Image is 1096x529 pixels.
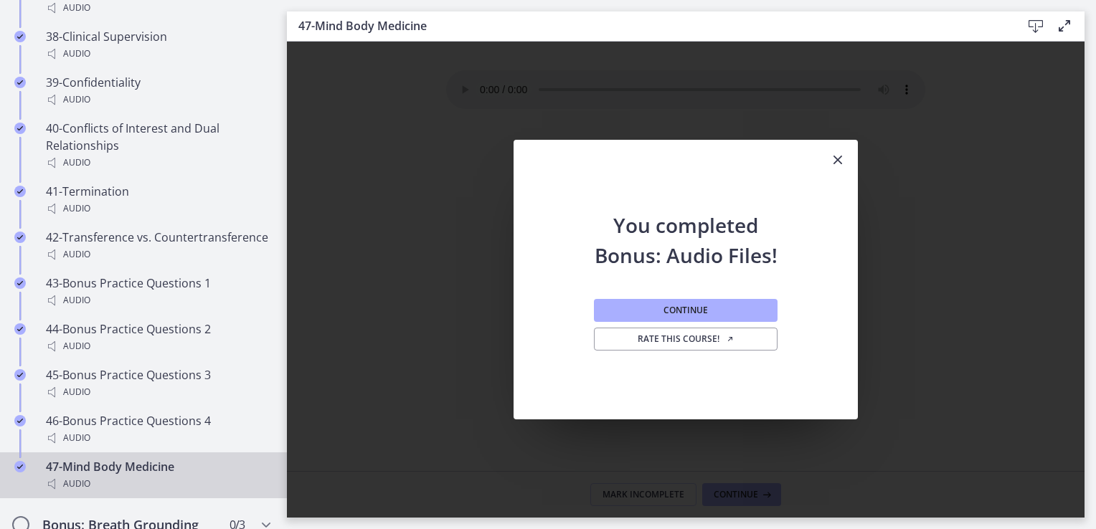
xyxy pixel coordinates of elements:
div: Audio [46,292,270,309]
i: Opens in a new window [726,335,734,343]
div: Audio [46,200,270,217]
i: Completed [14,369,26,381]
i: Completed [14,415,26,426]
div: Audio [46,91,270,108]
div: Audio [46,45,270,62]
div: Audio [46,338,270,355]
button: Close [818,140,858,181]
i: Completed [14,323,26,335]
div: Audio [46,154,270,171]
i: Completed [14,186,26,197]
span: Continue [663,305,708,316]
h2: You completed Bonus: Audio Files! [591,181,780,270]
div: 47-Mind Body Medicine [46,458,270,492]
div: Audio [46,475,270,492]
div: 39-Confidentiality [46,74,270,108]
button: Continue [594,299,778,322]
div: Audio [46,429,270,447]
i: Completed [14,31,26,42]
div: 44-Bonus Practice Questions 2 [46,320,270,355]
div: Audio [46,246,270,263]
a: Rate this course! Opens in a new window [594,328,778,351]
div: 43-Bonus Practice Questions 1 [46,275,270,309]
span: Rate this course! [638,333,734,345]
i: Completed [14,461,26,472]
div: 41-Termination [46,183,270,217]
div: 46-Bonus Practice Questions 4 [46,412,270,447]
div: 45-Bonus Practice Questions 3 [46,366,270,401]
i: Completed [14,77,26,88]
i: Completed [14,123,26,134]
div: Audio [46,383,270,401]
i: Completed [14,277,26,289]
div: 42-Transference vs. Countertransference [46,229,270,263]
div: 40-Conflicts of Interest and Dual Relationships [46,120,270,171]
h3: 47-Mind Body Medicine [298,17,998,34]
i: Completed [14,232,26,243]
div: 38-Clinical Supervision [46,28,270,62]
